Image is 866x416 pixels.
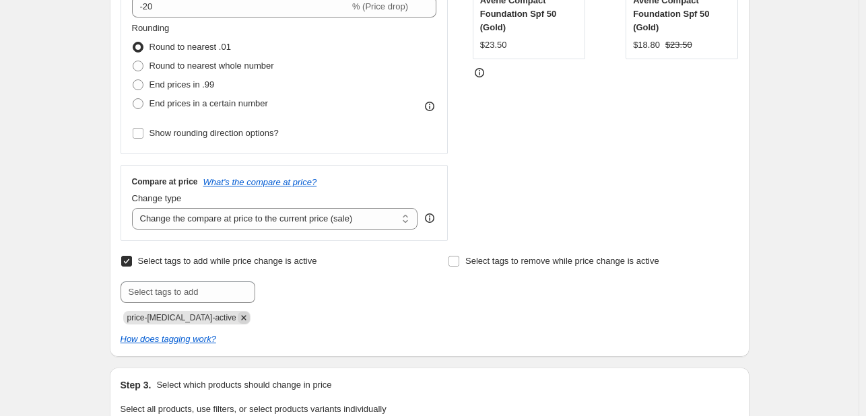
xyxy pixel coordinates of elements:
span: % (Price drop) [352,1,408,11]
a: How does tagging work? [121,334,216,344]
span: End prices in .99 [149,79,215,90]
p: Select which products should change in price [156,378,331,392]
span: Change type [132,193,182,203]
span: Round to nearest .01 [149,42,231,52]
button: Remove price-change-job-active [238,312,250,324]
div: $23.50 [480,38,507,52]
span: Show rounding direction options? [149,128,279,138]
span: Rounding [132,23,170,33]
input: Select tags to add [121,281,255,303]
h2: Step 3. [121,378,152,392]
h3: Compare at price [132,176,198,187]
div: help [423,211,436,225]
span: Round to nearest whole number [149,61,274,71]
span: price-change-job-active [127,313,236,322]
span: Select tags to remove while price change is active [465,256,659,266]
span: End prices in a certain number [149,98,268,108]
button: What's the compare at price? [203,177,317,187]
div: $18.80 [633,38,660,52]
span: Select all products, use filters, or select products variants individually [121,404,387,414]
span: Select tags to add while price change is active [138,256,317,266]
strike: $23.50 [665,38,692,52]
